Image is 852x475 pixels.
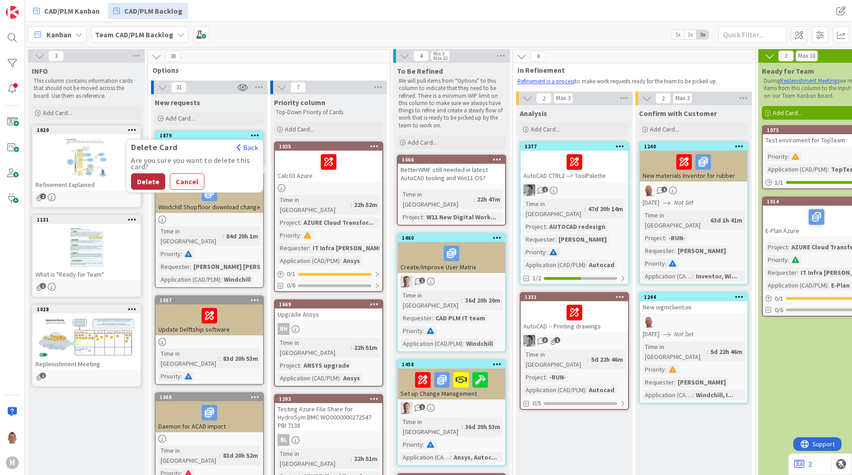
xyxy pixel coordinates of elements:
div: 83d 20h 52m [221,450,260,460]
span: 2 [778,51,794,61]
div: 1068 [156,393,263,401]
span: : [665,233,666,243]
div: 1293 [275,395,382,403]
button: Cancel [170,173,204,190]
a: 1331AutoCAD -- Printing drawingsAVTime in [GEOGRAPHIC_DATA]:5d 22h 46mProject:-RUN-Application (C... [520,292,629,410]
a: 1879Delete CardBackAre you sure you want to delete this card?DeleteCancelImprovement Card [155,131,264,166]
div: RK [640,316,747,328]
div: 36d 20h 53m [463,422,502,432]
span: 3 [542,337,548,343]
div: Windchill [222,274,253,284]
div: Application (CAD/PLM) [766,280,827,290]
span: 38 [165,51,181,62]
div: 1666 [402,157,505,163]
span: : [300,230,301,240]
span: : [788,152,789,162]
button: Back [236,142,259,152]
span: : [340,373,341,383]
div: Project [523,372,546,382]
span: : [181,371,182,381]
span: Support [19,1,41,12]
div: 5d 22h 46m [708,347,745,357]
span: 0 / 1 [287,269,295,279]
div: 1377AutoCAD CTRL2 --> ToolPalette [521,142,628,182]
div: 1035 [279,143,382,150]
a: 1460Create/Improve User MatrixBOTime in [GEOGRAPHIC_DATA]:36d 20h 20mRequester:CAD PLM IT teamPri... [397,233,506,352]
div: Time in [GEOGRAPHIC_DATA] [278,338,350,358]
a: 2 [794,459,812,470]
span: : [181,249,182,259]
span: [DATE] [643,198,659,207]
span: : [340,256,341,266]
div: 1879 [160,132,263,139]
div: Ansys [341,256,362,266]
span: 1 / 1 [775,178,783,187]
div: 1240New materials Inventor for rubber [640,142,747,182]
div: Windchill [464,339,495,349]
div: Application (CAD/PLM) [278,256,340,266]
div: 1331 [525,294,628,300]
span: : [692,390,694,400]
div: 1068Daemon for ACAD import [156,393,263,432]
span: Add Card... [650,125,679,133]
a: 1028Replenishment Meeting [32,304,141,387]
div: Project [401,212,423,222]
div: 1458 [402,361,505,368]
a: 1020Refinement Explained [32,125,141,207]
div: 1068 [160,394,263,400]
span: : [219,354,221,364]
div: RH [275,323,382,335]
span: : [585,385,587,395]
div: Autocad [587,385,617,395]
div: AV [521,335,628,347]
div: E-Plan [829,280,852,290]
div: 1293Testing Azure File Share for HydroSym BMC WO0000000272547 PBI 7138 [275,395,382,431]
span: 0/6 [775,305,783,315]
div: W11 New Digital Work... [424,212,498,222]
div: Time in [GEOGRAPHIC_DATA] [401,417,461,437]
span: 1 [554,337,560,343]
span: : [190,262,191,272]
div: Priority [401,440,423,450]
div: Set up Change Management [398,369,505,399]
span: : [546,222,547,232]
div: Priority [158,371,181,381]
div: 1460 [398,234,505,242]
span: 1 [40,283,46,289]
div: Requester [643,246,674,256]
span: : [692,271,694,281]
div: Application (CAD/PLM) [523,260,585,270]
div: Replenishment Meeting [33,358,140,370]
div: 1244 [644,294,747,300]
span: 4 [530,51,546,62]
div: Application (CAD/PLM) [401,452,450,462]
div: Time in [GEOGRAPHIC_DATA] [158,226,223,246]
div: 1131 [37,217,140,223]
div: Calc03 Azure [275,151,382,182]
div: 1669 [279,301,382,308]
div: RH [278,323,289,335]
span: : [219,450,221,460]
span: : [585,260,587,270]
span: : [309,243,310,253]
div: Ansys [341,373,362,383]
div: 1067Update Delftship software [156,296,263,335]
div: Project [766,242,788,252]
span: : [350,454,352,464]
div: 1240 [640,142,747,151]
div: Application (CAD/PLM) [643,271,692,281]
div: [PERSON_NAME] [PERSON_NAME] [191,262,294,272]
div: Requester [643,377,674,387]
span: 1 [40,373,46,379]
img: AV [523,335,535,347]
div: 1067 [160,297,263,303]
div: Priority [643,364,665,374]
span: : [473,194,475,204]
div: 1666BetterWMF still needed in latest AutoCAD tooling and Win11 OS? [398,156,505,184]
div: 1458Set up Change Management [398,360,505,399]
span: : [461,422,463,432]
div: Project [523,222,546,232]
div: 1377 [525,143,628,150]
div: 1879Delete CardBackAre you sure you want to delete this card?DeleteCancelImprovement Card [156,131,263,152]
div: Project [643,233,665,243]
